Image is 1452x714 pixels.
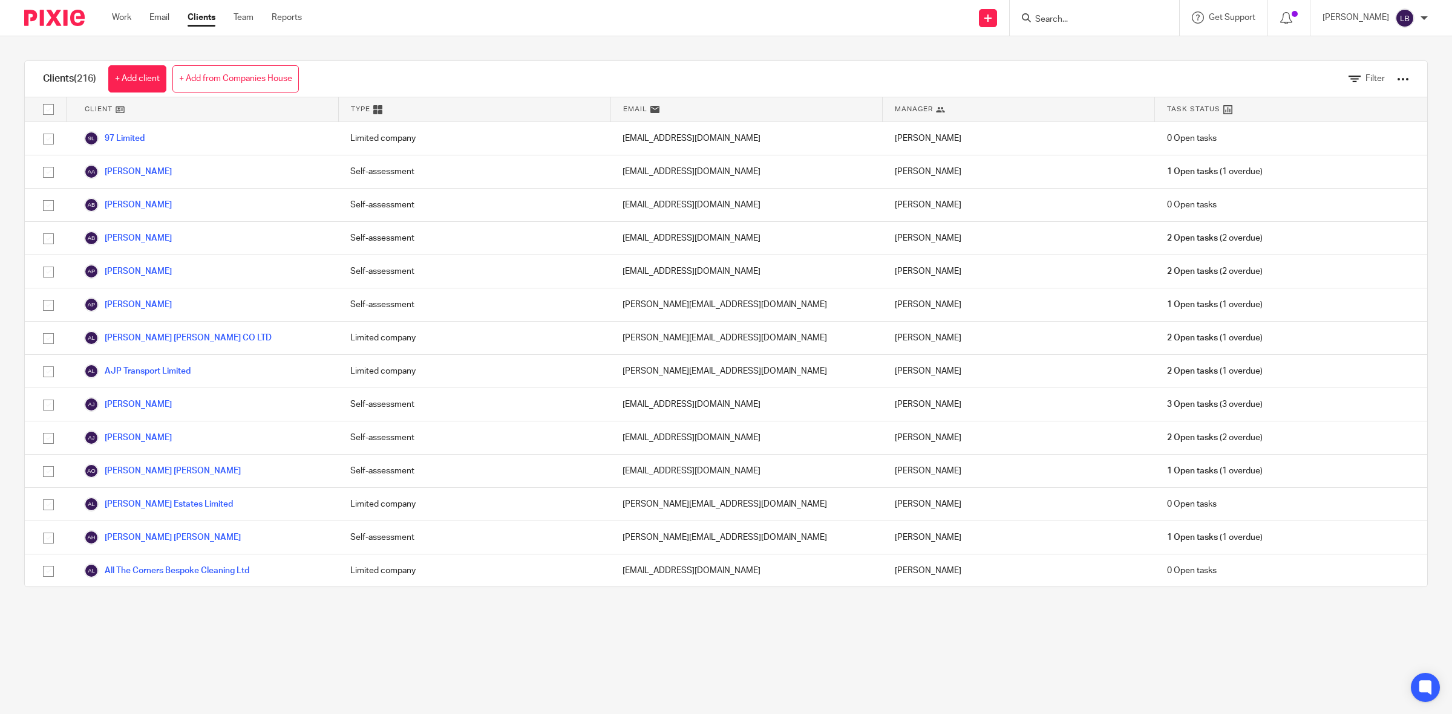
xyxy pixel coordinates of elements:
[84,164,99,179] img: svg%3E
[24,10,85,26] img: Pixie
[84,331,99,345] img: svg%3E
[74,74,96,83] span: (216)
[883,322,1155,354] div: [PERSON_NAME]
[1167,265,1218,277] span: 2 Open tasks
[1167,365,1263,377] span: (1 overdue)
[1167,365,1218,377] span: 2 Open tasks
[1167,332,1218,344] span: 2 Open tasks
[84,563,99,578] img: svg%3E
[1167,432,1263,444] span: (2 overdue)
[338,122,610,155] div: Limited company
[338,488,610,521] div: Limited company
[84,397,99,412] img: svg%3E
[1167,232,1218,244] span: 2 Open tasks
[338,255,610,288] div: Self-assessment
[84,264,172,279] a: [PERSON_NAME]
[883,122,1155,155] div: [PERSON_NAME]
[84,297,172,312] a: [PERSON_NAME]
[623,104,647,114] span: Email
[610,189,883,221] div: [EMAIL_ADDRESS][DOMAIN_NAME]
[883,388,1155,421] div: [PERSON_NAME]
[1167,531,1218,544] span: 1 Open tasks
[883,255,1155,288] div: [PERSON_NAME]
[883,521,1155,554] div: [PERSON_NAME]
[108,65,166,92] a: + Add client
[610,155,883,188] div: [EMAIL_ADDRESS][DOMAIN_NAME]
[1167,232,1263,244] span: (2 overdue)
[883,288,1155,321] div: [PERSON_NAME]
[1167,565,1217,577] span: 0 Open tasks
[883,421,1155,454] div: [PERSON_NAME]
[895,104,933,114] span: Manager
[1365,74,1385,83] span: Filter
[272,11,302,24] a: Reports
[84,364,191,378] a: AJP Transport Limited
[84,430,99,445] img: svg%3E
[84,297,99,312] img: svg%3E
[84,397,172,412] a: [PERSON_NAME]
[610,355,883,388] div: [PERSON_NAME][EMAIL_ADDRESS][DOMAIN_NAME]
[338,155,610,188] div: Self-assessment
[84,530,99,545] img: svg%3E
[1167,166,1218,178] span: 1 Open tasks
[84,563,249,578] a: All The Corners Bespoke Cleaning Ltd
[1167,265,1263,277] span: (2 overdue)
[338,189,610,221] div: Self-assessment
[1167,498,1217,510] span: 0 Open tasks
[43,73,96,85] h1: Clients
[37,98,60,121] input: Select all
[883,222,1155,255] div: [PERSON_NAME]
[1209,13,1255,22] span: Get Support
[338,222,610,255] div: Self-assessment
[883,554,1155,587] div: [PERSON_NAME]
[1167,104,1220,114] span: Task Status
[338,421,610,454] div: Self-assessment
[610,554,883,587] div: [EMAIL_ADDRESS][DOMAIN_NAME]
[84,464,241,478] a: [PERSON_NAME] [PERSON_NAME]
[610,488,883,521] div: [PERSON_NAME][EMAIL_ADDRESS][DOMAIN_NAME]
[84,497,99,511] img: svg%3E
[351,104,370,114] span: Type
[1167,332,1263,344] span: (1 overdue)
[84,264,99,279] img: svg%3E
[234,11,253,24] a: Team
[1167,299,1218,311] span: 1 Open tasks
[1034,15,1143,25] input: Search
[883,488,1155,521] div: [PERSON_NAME]
[610,388,883,421] div: [EMAIL_ADDRESS][DOMAIN_NAME]
[1395,8,1414,28] img: svg%3E
[338,554,610,587] div: Limited company
[1167,465,1218,477] span: 1 Open tasks
[338,322,610,354] div: Limited company
[883,189,1155,221] div: [PERSON_NAME]
[84,364,99,378] img: svg%3E
[610,255,883,288] div: [EMAIL_ADDRESS][DOMAIN_NAME]
[883,455,1155,487] div: [PERSON_NAME]
[84,198,99,212] img: svg%3E
[610,288,883,321] div: [PERSON_NAME][EMAIL_ADDRESS][DOMAIN_NAME]
[84,464,99,478] img: svg%3E
[112,11,131,24] a: Work
[610,521,883,554] div: [PERSON_NAME][EMAIL_ADDRESS][DOMAIN_NAME]
[84,231,172,245] a: [PERSON_NAME]
[1167,398,1218,411] span: 3 Open tasks
[1167,132,1217,144] span: 0 Open tasks
[338,521,610,554] div: Self-assessment
[84,164,172,179] a: [PERSON_NAME]
[1167,398,1263,411] span: (3 overdue)
[883,355,1155,388] div: [PERSON_NAME]
[1167,166,1263,178] span: (1 overdue)
[610,122,883,155] div: [EMAIL_ADDRESS][DOMAIN_NAME]
[172,65,299,92] a: + Add from Companies House
[610,421,883,454] div: [EMAIL_ADDRESS][DOMAIN_NAME]
[84,430,172,445] a: [PERSON_NAME]
[84,198,172,212] a: [PERSON_NAME]
[1167,432,1218,444] span: 2 Open tasks
[610,222,883,255] div: [EMAIL_ADDRESS][DOMAIN_NAME]
[149,11,169,24] a: Email
[883,155,1155,188] div: [PERSON_NAME]
[84,231,99,245] img: svg%3E
[338,355,610,388] div: Limited company
[1167,199,1217,211] span: 0 Open tasks
[1323,11,1389,24] p: [PERSON_NAME]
